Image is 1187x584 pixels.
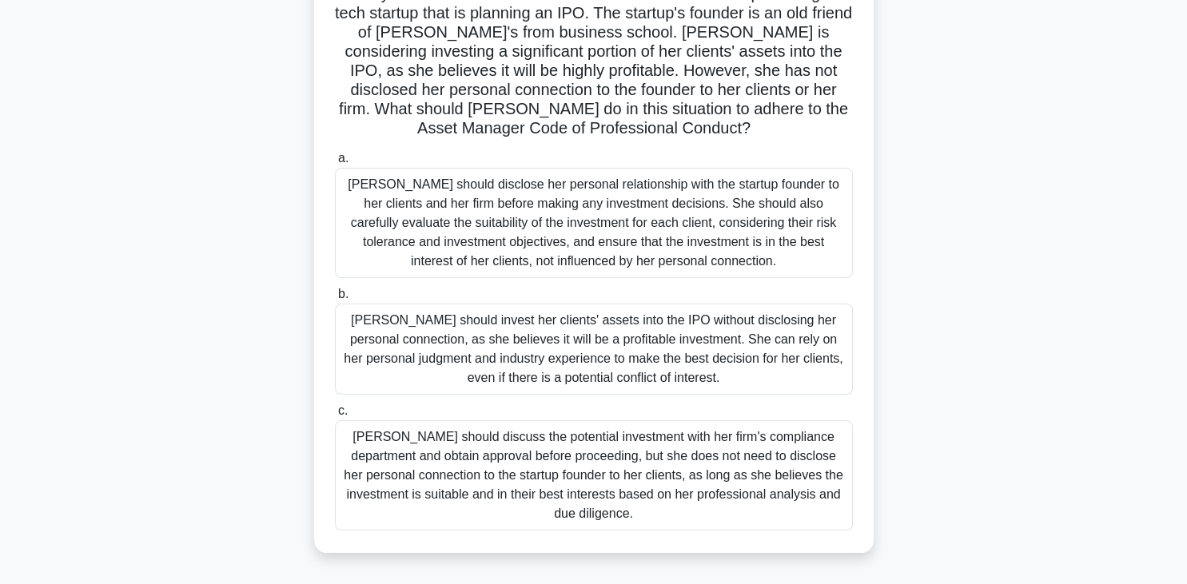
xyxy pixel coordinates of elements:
div: [PERSON_NAME] should discuss the potential investment with her firm's compliance department and o... [335,420,853,530]
span: a. [338,151,349,165]
span: b. [338,287,349,300]
div: [PERSON_NAME] should invest her clients' assets into the IPO without disclosing her personal conn... [335,304,853,395]
span: c. [338,403,348,417]
div: [PERSON_NAME] should disclose her personal relationship with the startup founder to her clients a... [335,168,853,278]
